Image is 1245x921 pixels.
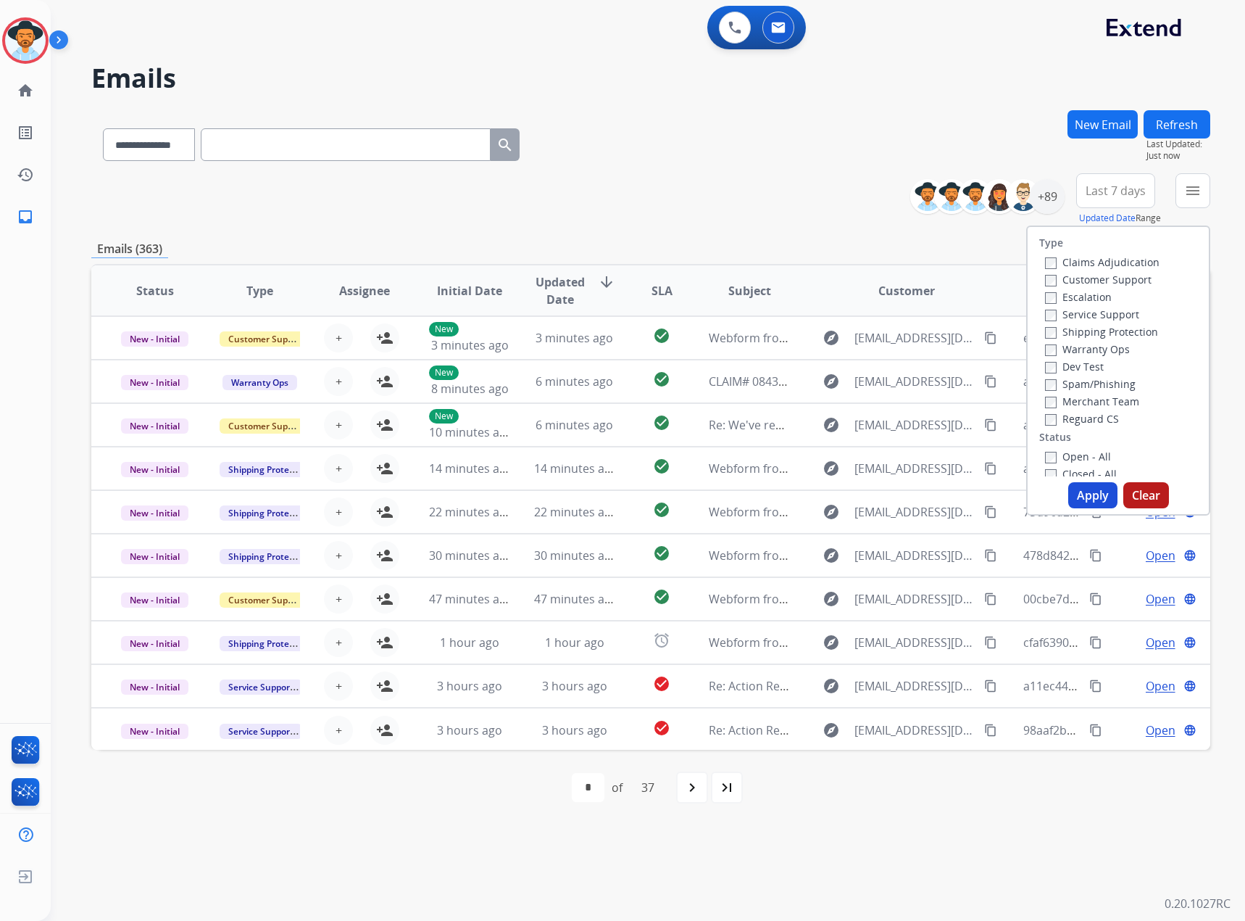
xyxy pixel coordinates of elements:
mat-icon: content_copy [1089,549,1102,562]
span: 75d9cd22-b5a7-4ebb-8f04-cc053b7fa582 [1023,504,1243,520]
span: a11ec44c-7d14-415f-bb50-a011f4afee21 [1023,678,1238,694]
button: + [324,497,353,526]
span: 6 minutes ago [536,417,613,433]
mat-icon: person_add [376,590,394,608]
mat-icon: check_circle [653,458,670,475]
label: Closed - All [1045,467,1117,481]
span: + [336,722,342,739]
span: Webform from [EMAIL_ADDRESS][DOMAIN_NAME] on [DATE] [709,591,1037,607]
mat-icon: check_circle [653,675,670,693]
span: Subject [728,282,771,300]
span: Service Support [220,724,302,739]
input: Closed - All [1045,469,1057,481]
input: Open - All [1045,452,1057,463]
p: New [429,322,459,336]
input: Service Support [1045,310,1057,321]
span: + [336,329,342,347]
mat-icon: content_copy [984,592,997,606]
label: Service Support [1045,307,1139,321]
mat-icon: alarm [653,632,670,649]
span: 8 minutes ago [431,381,509,397]
label: Reguard CS [1045,412,1119,426]
span: 10 minutes ago [429,424,513,440]
span: 3 minutes ago [431,337,509,353]
span: Webform from [EMAIL_ADDRESS][DOMAIN_NAME] on [DATE] [709,460,1037,476]
span: 1 hour ago [440,635,499,651]
span: Open [1146,722,1175,739]
span: Shipping Protection [220,462,319,477]
mat-icon: person_add [376,677,394,695]
p: New [429,365,459,380]
label: Status [1039,430,1071,445]
input: Shipping Protection [1045,327,1057,339]
label: Spam/Phishing [1045,377,1136,391]
input: Warranty Ops [1045,344,1057,356]
button: + [324,323,353,352]
mat-icon: last_page [718,779,736,796]
button: + [324,454,353,483]
button: + [324,585,353,614]
span: Customer Support [220,592,314,608]
mat-icon: content_copy [984,418,997,431]
input: Claims Adjudication [1045,257,1057,269]
span: Last 7 days [1086,188,1146,194]
label: Type [1039,236,1063,250]
mat-icon: person_add [376,373,394,390]
mat-icon: language [1183,680,1196,693]
span: Conversation ID [1023,273,1104,308]
input: Spam/Phishing [1045,379,1057,391]
mat-icon: content_copy [1089,592,1102,606]
button: Apply [1068,482,1117,508]
mat-icon: check_circle [653,414,670,431]
span: New - Initial [121,636,188,651]
span: New - Initial [121,724,188,739]
mat-icon: explore [823,373,840,390]
div: +89 [1030,179,1065,214]
span: Assignee [339,282,390,300]
span: + [336,677,342,695]
span: [EMAIL_ADDRESS][DOMAIN_NAME] [854,416,977,434]
span: Status [136,282,174,300]
span: + [336,547,342,564]
h2: Emails [91,64,1210,93]
span: + [336,503,342,521]
span: 3 hours ago [542,722,607,738]
span: Customer Support [220,418,314,434]
span: + [336,416,342,434]
label: Claims Adjudication [1045,255,1159,269]
span: [EMAIL_ADDRESS][DOMAIN_NAME] [854,677,977,695]
mat-icon: inbox [17,208,34,226]
span: Shipping Protection [220,636,319,651]
span: 47 minutes ago [534,591,618,607]
mat-icon: content_copy [1089,636,1102,649]
input: Customer Support [1045,275,1057,286]
mat-icon: language [1183,549,1196,562]
mat-icon: content_copy [984,680,997,693]
mat-icon: language [1183,592,1196,606]
mat-icon: content_copy [984,724,997,737]
mat-icon: explore [823,329,840,347]
span: Webform from [EMAIL_ADDRESS][DOMAIN_NAME] on [DATE] [709,635,1037,651]
span: Service Support [220,680,302,695]
input: Dev Test [1045,362,1057,373]
span: + [336,590,342,608]
mat-icon: search [496,136,514,154]
label: Merchant Team [1045,395,1139,408]
mat-icon: explore [823,722,840,739]
mat-icon: check_circle [653,545,670,562]
mat-icon: menu [1184,182,1202,199]
label: Shipping Protection [1045,325,1158,339]
button: Clear [1123,482,1169,508]
span: 22 minutes ago [429,504,513,520]
span: Just now [1146,150,1210,162]
label: Warranty Ops [1045,342,1130,356]
button: + [324,541,353,570]
span: e59f7026-ee24-44e3-b334-c19a6179159a [1023,330,1244,346]
mat-icon: check_circle [653,719,670,737]
span: 47 minutes ago [429,591,513,607]
mat-icon: content_copy [984,331,997,344]
label: Customer Support [1045,273,1152,286]
span: 22 minutes ago [534,504,618,520]
span: 478d8427-9bee-487c-8b75-0cec74fedb70 [1023,548,1245,563]
div: of [612,779,622,796]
